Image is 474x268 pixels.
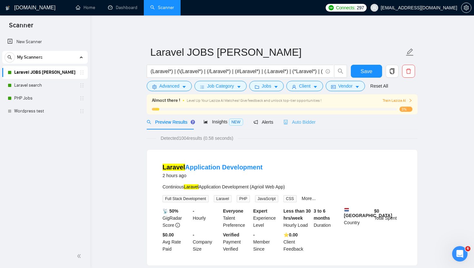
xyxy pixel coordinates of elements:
span: user [292,84,296,89]
span: caret-down [182,84,186,89]
b: 📡 50% [163,208,178,214]
span: holder [79,70,84,75]
img: 🇳🇱 [344,207,349,212]
b: $0.00 [163,232,174,237]
img: upwork-logo.png [329,5,334,10]
span: Job Category [207,82,234,90]
span: 3% [400,107,412,112]
div: Avg Rate Paid [161,231,192,253]
b: - [253,232,255,237]
span: Advanced [159,82,179,90]
b: Verified [223,232,240,237]
span: NEW [229,119,243,126]
b: [GEOGRAPHIC_DATA] [344,207,392,218]
button: barsJob Categorycaret-down [194,81,246,91]
button: search [5,52,15,62]
a: LaravelApplication Development [163,164,262,171]
div: Duration [312,207,343,229]
span: Level Up Your Laziza AI Matches! Give feedback and unlock top-tier opportunities ! [187,98,321,103]
button: search [334,65,347,78]
button: delete [402,65,415,78]
a: homeHome [76,5,95,10]
span: robot [283,120,288,124]
span: 297 [357,4,364,11]
input: Scanner name... [150,44,404,60]
span: Laravel [214,195,232,202]
li: New Scanner [2,35,88,48]
span: PHP [237,195,250,202]
span: Client [299,82,311,90]
div: Talent Preference [222,207,252,229]
span: holder [79,109,84,114]
div: Total Spent [373,207,403,229]
span: edit [406,48,414,56]
b: Less than 30 hrs/week [283,208,311,221]
span: 6 [465,246,470,251]
button: settingAdvancedcaret-down [147,81,192,91]
div: Hourly [192,207,222,229]
div: Continious Application Development (Agrioil Web App) [163,183,402,190]
span: delete [402,68,415,74]
span: setting [152,84,157,89]
button: setting [461,3,471,13]
span: caret-down [237,84,241,89]
span: caret-down [355,84,360,89]
b: - [193,232,194,237]
a: dashboardDashboard [108,5,137,10]
span: Vendor [338,82,352,90]
button: folderJobscaret-down [249,81,284,91]
span: Insights [203,119,243,124]
span: search [334,68,347,74]
a: PHP Jobs [14,92,75,105]
img: logo [5,3,10,13]
span: info-circle [326,69,330,73]
span: Auto Bidder [283,120,315,125]
a: searchScanner [150,5,174,10]
span: caret-down [313,84,318,89]
b: - [193,208,194,214]
mark: Laravel [163,164,185,171]
a: Wordpress test [14,105,75,118]
span: copy [386,68,398,74]
span: search [5,55,15,60]
input: Search Freelance Jobs... [151,67,323,75]
span: Save [360,67,372,75]
div: Hourly Load [282,207,312,229]
button: idcardVendorcaret-down [326,81,365,91]
a: New Scanner [7,35,83,48]
a: More... [302,196,316,201]
span: idcard [331,84,336,89]
div: Tooltip anchor [190,119,196,125]
b: Expert [253,208,267,214]
mark: Laravel [184,184,199,189]
span: double-left [77,253,83,259]
span: CSS [283,195,297,202]
span: search [147,120,151,124]
b: 3 to 6 months [314,208,330,221]
span: Preview Results [147,120,193,125]
b: Everyone [223,208,243,214]
button: userClientcaret-down [286,81,323,91]
span: holder [79,96,84,101]
span: Connects: [336,4,355,11]
button: Save [351,65,382,78]
div: Country [343,207,373,229]
div: Client Feedback [282,231,312,253]
span: bars [200,84,204,89]
span: Jobs [262,82,272,90]
b: $ 0 [374,208,379,214]
span: area-chart [203,120,208,124]
div: GigRadar Score [161,207,192,229]
div: Payment Verified [222,231,252,253]
span: Detected 1004 results (0.58 seconds) [156,135,238,142]
span: My Scanners [17,51,43,64]
button: Train Laziza AI [383,98,412,104]
span: Almost there ! [152,97,180,104]
span: Full Stack Development [163,195,209,202]
a: Laravel JOBS [PERSON_NAME] [14,66,75,79]
span: user [372,5,377,10]
a: setting [461,5,471,10]
span: Scanner [4,21,38,34]
span: info-circle [175,223,180,227]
